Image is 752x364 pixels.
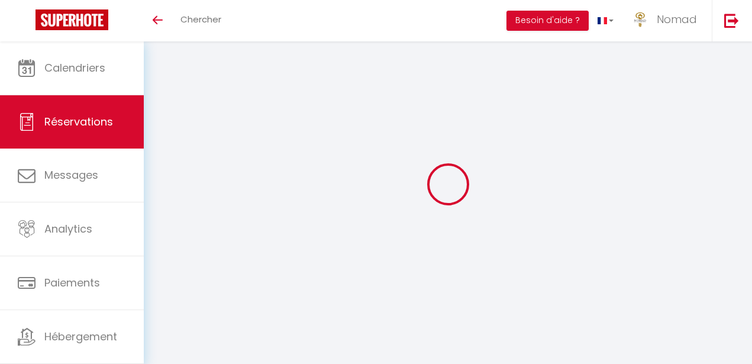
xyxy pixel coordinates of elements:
span: Réservations [44,114,113,129]
span: Paiements [44,275,100,290]
img: logout [724,13,739,28]
span: Analytics [44,221,92,236]
span: Nomad [657,12,697,27]
span: Hébergement [44,329,117,344]
span: Chercher [180,13,221,25]
img: ... [631,11,649,28]
button: Besoin d'aide ? [506,11,589,31]
img: Super Booking [35,9,108,30]
span: Calendriers [44,60,105,75]
span: Messages [44,167,98,182]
